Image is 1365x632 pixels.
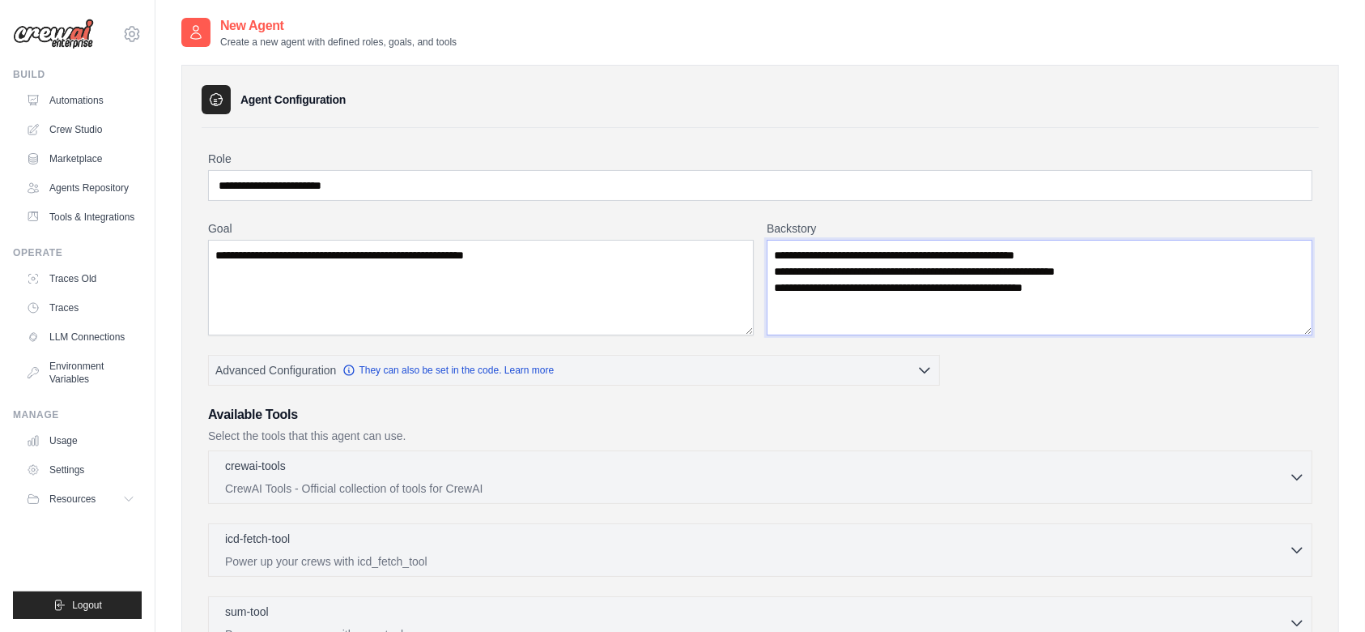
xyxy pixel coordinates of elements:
p: CrewAI Tools - Official collection of tools for CrewAI [225,480,1289,497]
a: LLM Connections [19,324,142,350]
p: Select the tools that this agent can use. [208,428,1312,444]
p: Create a new agent with defined roles, goals, and tools [220,36,457,49]
div: Operate [13,246,142,259]
label: Backstory [767,220,1312,237]
a: Tools & Integrations [19,204,142,230]
h2: New Agent [220,16,457,36]
a: Automations [19,88,142,113]
h3: Agent Configuration [240,92,346,108]
a: Traces Old [19,266,142,292]
span: Advanced Configuration [215,362,336,378]
button: Resources [19,486,142,512]
a: Marketplace [19,146,142,172]
img: Logo [13,19,94,49]
span: Logout [72,599,102,612]
button: Logout [13,591,142,619]
button: crewai-tools CrewAI Tools - Official collection of tools for CrewAI [215,458,1305,497]
p: Power up your crews with icd_fetch_tool [225,553,1289,570]
p: crewai-tools [225,458,286,474]
a: Crew Studio [19,117,142,143]
label: Goal [208,220,754,237]
label: Role [208,151,1312,167]
a: They can also be set in the code. Learn more [342,364,554,377]
div: Build [13,68,142,81]
p: icd-fetch-tool [225,531,290,547]
div: Manage [13,408,142,421]
a: Agents Repository [19,175,142,201]
h3: Available Tools [208,405,1312,425]
a: Usage [19,428,142,454]
a: Environment Variables [19,353,142,392]
button: icd-fetch-tool Power up your crews with icd_fetch_tool [215,531,1305,570]
a: Traces [19,295,142,321]
span: Resources [49,493,96,506]
button: Advanced Configuration They can also be set in the code. Learn more [209,356,939,385]
a: Settings [19,457,142,483]
p: sum-tool [225,604,269,620]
